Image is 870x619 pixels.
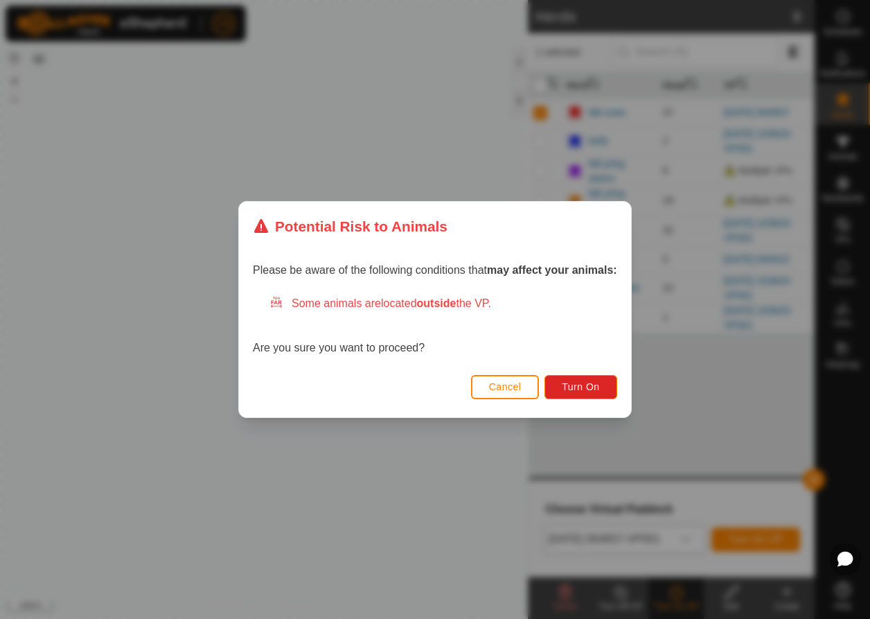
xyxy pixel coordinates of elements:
span: located the VP. [381,297,491,309]
button: Turn On [545,375,617,399]
div: Potential Risk to Animals [253,216,447,237]
span: Please be aware of the following conditions that [253,264,617,276]
button: Cancel [471,375,540,399]
strong: outside [417,297,456,309]
div: Are you sure you want to proceed? [253,295,617,356]
div: Some animals are [269,295,617,312]
strong: may affect your animals: [487,264,617,276]
span: Cancel [489,381,522,392]
span: Turn On [562,381,600,392]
